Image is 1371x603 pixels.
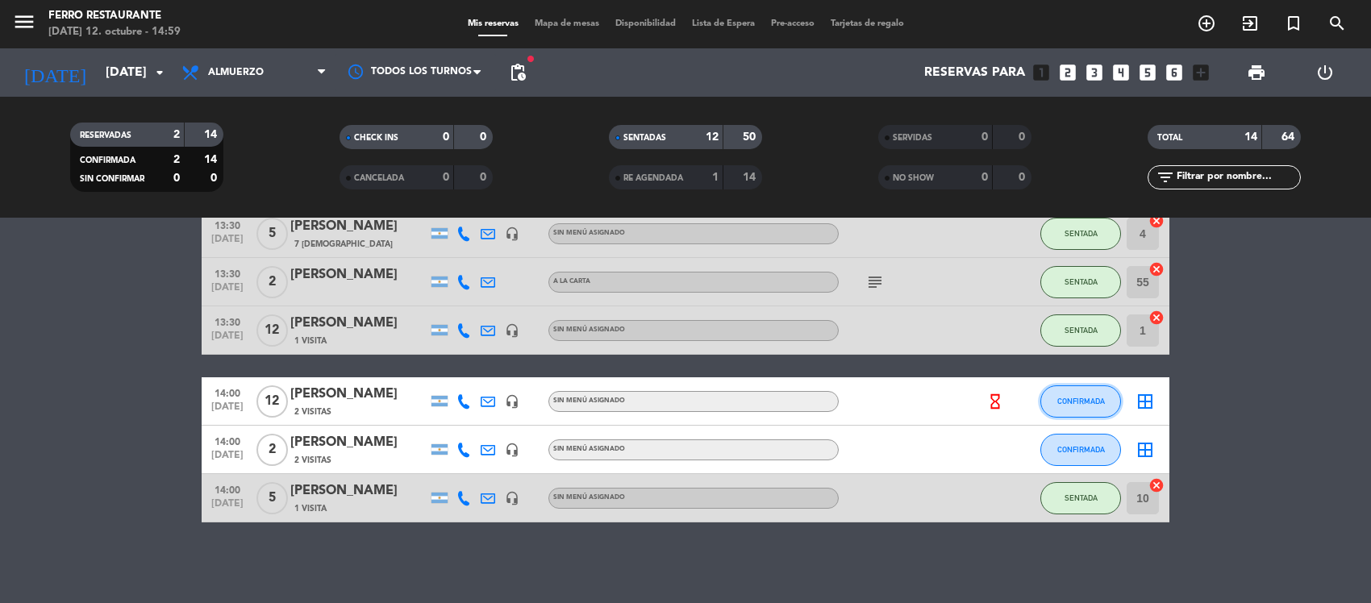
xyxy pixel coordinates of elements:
[290,216,427,237] div: [PERSON_NAME]
[1190,62,1211,83] i: add_box
[1040,218,1121,250] button: SENTADA
[981,172,988,183] strong: 0
[210,173,220,184] strong: 0
[173,173,180,184] strong: 0
[460,19,527,28] span: Mis reservas
[1148,310,1165,326] i: cancel
[1040,385,1121,418] button: CONFIRMADA
[207,401,248,420] span: [DATE]
[207,498,248,517] span: [DATE]
[207,264,248,282] span: 13:30
[354,134,398,142] span: CHECK INS
[12,55,98,90] i: [DATE]
[290,480,427,501] div: [PERSON_NAME]
[986,393,1004,410] i: hourglass_empty
[208,67,264,78] span: Almuerzo
[553,494,625,501] span: Sin menú asignado
[48,8,181,24] div: Ferro Restaurante
[924,65,1025,81] span: Reservas para
[294,238,393,251] span: 7 [DEMOGRAPHIC_DATA]
[1327,14,1347,33] i: search
[207,331,248,349] span: [DATE]
[1057,62,1078,83] i: looks_two
[553,278,590,285] span: A LA CARTA
[207,383,248,401] span: 14:00
[1136,440,1155,460] i: border_all
[204,129,220,140] strong: 14
[12,10,36,40] button: menu
[48,24,181,40] div: [DATE] 12. octubre - 14:59
[1240,14,1260,33] i: exit_to_app
[706,131,719,143] strong: 12
[1031,62,1052,83] i: looks_one
[823,19,912,28] span: Tarjetas de regalo
[505,394,519,409] i: headset_mic
[256,482,288,514] span: 5
[623,174,683,182] span: RE AGENDADA
[607,19,684,28] span: Disponibilidad
[1197,14,1216,33] i: add_circle_outline
[553,446,625,452] span: Sin menú asignado
[256,434,288,466] span: 2
[1148,477,1165,493] i: cancel
[207,215,248,234] span: 13:30
[204,154,220,165] strong: 14
[480,131,490,143] strong: 0
[1057,397,1105,405] span: CONFIRMADA
[553,230,625,236] span: Sin menú asignado
[1019,131,1028,143] strong: 0
[1281,131,1298,143] strong: 64
[443,172,449,183] strong: 0
[527,19,607,28] span: Mapa de mesas
[294,405,331,418] span: 2 Visitas
[290,313,427,334] div: [PERSON_NAME]
[150,63,169,82] i: arrow_drop_down
[294,335,327,347] span: 1 Visita
[981,131,988,143] strong: 0
[712,172,719,183] strong: 1
[1040,266,1121,298] button: SENTADA
[480,172,490,183] strong: 0
[553,326,625,333] span: Sin menú asignado
[1136,392,1155,411] i: border_all
[207,312,248,331] span: 13:30
[684,19,763,28] span: Lista de Espera
[1315,63,1335,82] i: power_settings_new
[256,218,288,250] span: 5
[1148,213,1165,229] i: cancel
[1290,48,1359,97] div: LOG OUT
[893,174,934,182] span: NO SHOW
[1040,434,1121,466] button: CONFIRMADA
[207,431,248,450] span: 14:00
[1057,445,1105,454] span: CONFIRMADA
[508,63,527,82] span: pending_actions
[256,266,288,298] span: 2
[1137,62,1158,83] i: looks_5
[443,131,449,143] strong: 0
[1084,62,1105,83] i: looks_3
[505,227,519,241] i: headset_mic
[505,323,519,338] i: headset_mic
[865,272,885,292] i: subject
[256,385,288,418] span: 12
[294,454,331,467] span: 2 Visitas
[1148,261,1165,277] i: cancel
[1019,172,1028,183] strong: 0
[1040,314,1121,347] button: SENTADA
[623,134,666,142] span: SENTADAS
[1065,229,1098,238] span: SENTADA
[290,264,427,285] div: [PERSON_NAME]
[1065,277,1098,286] span: SENTADA
[173,154,180,165] strong: 2
[173,129,180,140] strong: 2
[80,175,144,183] span: SIN CONFIRMAR
[12,10,36,34] i: menu
[526,54,535,64] span: fiber_manual_record
[207,234,248,252] span: [DATE]
[80,131,131,139] span: RESERVADAS
[290,384,427,405] div: [PERSON_NAME]
[1065,326,1098,335] span: SENTADA
[1040,482,1121,514] button: SENTADA
[743,131,759,143] strong: 50
[207,480,248,498] span: 14:00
